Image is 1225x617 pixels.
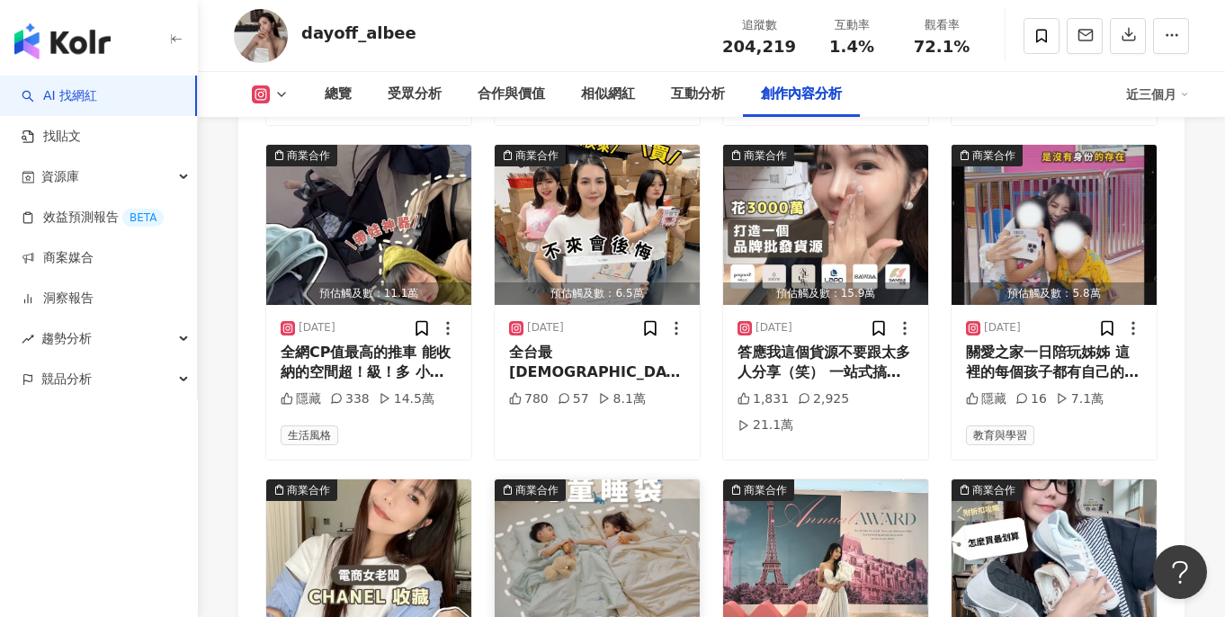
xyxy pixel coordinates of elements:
[281,425,338,445] span: 生活風格
[22,209,164,227] a: 效益預測報告BETA
[1015,390,1047,408] div: 16
[972,481,1015,499] div: 商業合作
[966,425,1034,445] span: 教育與學習
[41,318,92,359] span: 趨勢分析
[281,343,457,383] div: 全網CP值最高的推車 能收納的空間超！級！多 小孩從0歲坐到3歲 東西再多都裝得下、掛得住 現在開團居然只要幾千⚠️ 留言「推車+1」 把產品詳細資訊傳送給你 ✅收納空間多、大 手忙腳亂隨手塞也...
[738,390,789,408] div: 1,831
[952,145,1157,305] button: 商業合作預估觸及數：5.8萬
[266,145,471,305] button: 商業合作預估觸及數：11.1萬
[22,290,94,308] a: 洞察報告
[1056,390,1104,408] div: 7.1萬
[515,481,559,499] div: 商業合作
[722,37,796,56] span: 204,219
[509,390,549,408] div: 780
[41,156,79,197] span: 資源庫
[914,38,970,56] span: 72.1%
[798,390,849,408] div: 2,925
[234,9,288,63] img: KOL Avatar
[41,359,92,399] span: 競品分析
[287,147,330,165] div: 商業合作
[598,390,646,408] div: 8.1萬
[744,481,787,499] div: 商業合作
[966,343,1142,383] div: 關愛之家一日陪玩姊姊 這裡的每個孩子都有自己的故事 在最需要父母的年紀缺失父母的陪伴 這次帶團隊，一起去到「關愛之家」，陪小朋友們過了一個很溫暖的下午 看到他們純粹的笑容、純真的眼神，才發現我們...
[299,320,335,335] div: [DATE]
[723,282,928,305] div: 預估觸及數：15.9萬
[266,282,471,305] div: 預估觸及數：11.1萬
[984,320,1021,335] div: [DATE]
[281,390,321,408] div: 隱藏
[952,282,1157,305] div: 預估觸及數：5.8萬
[908,16,976,34] div: 觀看率
[509,343,685,383] div: 全台最[DEMOGRAPHIC_DATA]的實體特賣會通通回饋2-5折 最低NT.50元 各大品牌的產品都集合這裡！！！ @mixxstore.official 超殺特賣會 8/8 14:00 ...
[756,320,792,335] div: [DATE]
[379,390,434,408] div: 14.5萬
[738,416,793,434] div: 21.1萬
[972,147,1015,165] div: 商業合作
[478,84,545,105] div: 合作與價值
[952,145,1157,305] img: post-image
[515,147,559,165] div: 商業合作
[388,84,442,105] div: 受眾分析
[495,145,700,305] img: post-image
[301,22,416,44] div: dayoff_albee
[738,343,914,383] div: 答應我這個貨源不要跟太多人分享（笑） 一站式搞定！人人都可以變成賣家 留言【想知道】傳送資訊給你！
[22,333,34,345] span: rise
[325,84,352,105] div: 總覽
[723,145,928,305] img: post-image
[22,249,94,267] a: 商案媒合
[14,23,111,59] img: logo
[761,84,842,105] div: 創作內容分析
[22,87,97,105] a: searchAI 找網紅
[671,84,725,105] div: 互動分析
[558,390,589,408] div: 57
[722,16,796,34] div: 追蹤數
[966,390,1006,408] div: 隱藏
[266,145,471,305] img: post-image
[495,145,700,305] button: 商業合作預估觸及數：6.5萬
[1153,545,1207,599] iframe: Help Scout Beacon - Open
[829,38,874,56] span: 1.4%
[495,282,700,305] div: 預估觸及數：6.5萬
[330,390,370,408] div: 338
[818,16,886,34] div: 互動率
[1126,80,1189,109] div: 近三個月
[287,481,330,499] div: 商業合作
[581,84,635,105] div: 相似網紅
[744,147,787,165] div: 商業合作
[527,320,564,335] div: [DATE]
[723,145,928,305] button: 商業合作預估觸及數：15.9萬
[22,128,81,146] a: 找貼文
